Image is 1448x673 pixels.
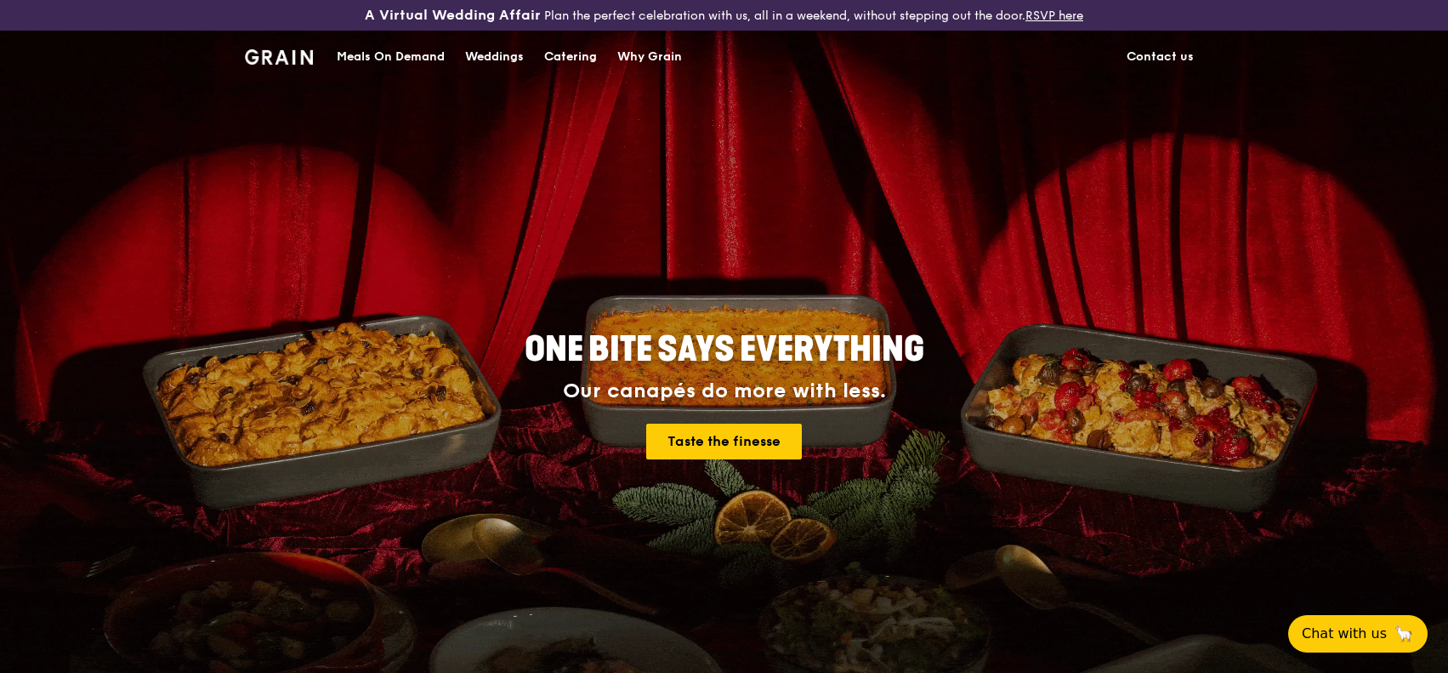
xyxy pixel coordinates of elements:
[646,424,802,459] a: Taste the finesse
[1288,615,1428,653] button: Chat with us🦙
[418,379,1031,403] div: Our canapés do more with less.
[1394,624,1414,644] span: 🦙
[455,31,534,83] a: Weddings
[1116,31,1204,83] a: Contact us
[607,31,692,83] a: Why Grain
[365,7,541,24] h3: A Virtual Wedding Affair
[1025,9,1083,23] a: RSVP here
[245,30,314,81] a: GrainGrain
[525,329,924,370] span: ONE BITE SAYS EVERYTHING
[544,31,597,83] div: Catering
[245,49,314,65] img: Grain
[337,31,445,83] div: Meals On Demand
[1302,624,1387,644] span: Chat with us
[241,7,1207,24] div: Plan the perfect celebration with us, all in a weekend, without stepping out the door.
[534,31,607,83] a: Catering
[617,31,682,83] div: Why Grain
[465,31,524,83] div: Weddings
